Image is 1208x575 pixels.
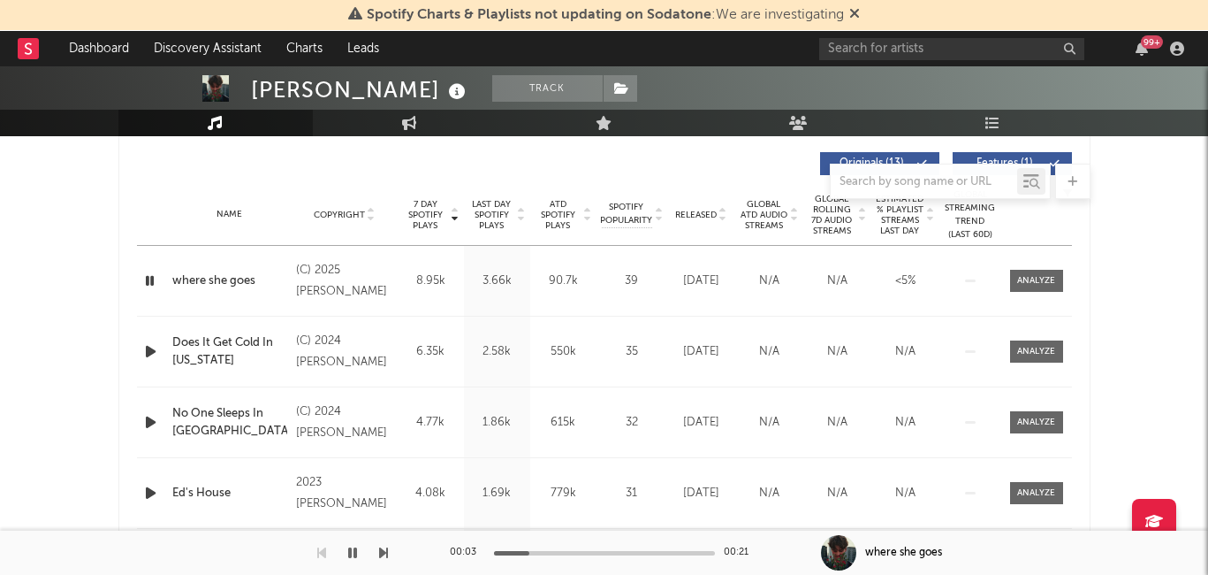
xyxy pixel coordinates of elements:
span: Copyright [314,210,365,220]
button: Features(1) [953,152,1072,175]
div: 6.35k [402,343,460,361]
span: ATD Spotify Plays [535,199,581,231]
div: 31 [601,485,663,502]
div: N/A [740,272,799,290]
div: N/A [876,414,935,432]
div: 00:03 [450,542,485,563]
input: Search by song name or URL [831,175,1017,189]
a: Ed's House [172,485,288,502]
div: 2.58k [468,343,526,361]
div: Global Streaming Trend (Last 60D) [944,188,997,241]
div: (C) 2024 [PERSON_NAME] [296,331,392,373]
div: 550k [535,343,592,361]
a: Charts [274,31,335,66]
a: Discovery Assistant [141,31,274,66]
div: 615k [535,414,592,432]
div: N/A [808,485,867,502]
button: Originals(13) [820,152,939,175]
span: Last Day Spotify Plays [468,199,515,231]
div: 8.95k [402,272,460,290]
div: (C) 2025 [PERSON_NAME] [296,260,392,303]
div: where she goes [865,545,942,561]
div: 3.66k [468,272,526,290]
span: Dismiss [849,8,860,22]
input: Search for artists [819,38,1084,60]
div: 779k [535,485,592,502]
div: [PERSON_NAME] [251,75,470,104]
div: N/A [808,343,867,361]
div: 99 + [1141,35,1163,49]
span: Global Rolling 7D Audio Streams [808,194,856,236]
div: 35 [601,343,663,361]
div: <5% [876,272,935,290]
div: [DATE] [672,343,731,361]
div: 00:21 [724,542,759,563]
div: 90.7k [535,272,592,290]
div: N/A [808,414,867,432]
a: Dashboard [57,31,141,66]
span: Spotify Charts & Playlists not updating on Sodatone [367,8,711,22]
span: Global ATD Audio Streams [740,199,788,231]
div: 2023 [PERSON_NAME] [296,472,392,515]
div: N/A [876,343,935,361]
span: Spotify Popularity [600,201,652,227]
span: Released [675,210,717,220]
div: 1.69k [468,485,526,502]
div: 32 [601,414,663,432]
div: N/A [740,485,799,502]
a: where she goes [172,272,288,290]
button: 99+ [1136,42,1148,56]
div: (C) 2024 [PERSON_NAME] [296,402,392,444]
span: 7 Day Spotify Plays [402,199,449,231]
div: N/A [740,414,799,432]
a: No One Sleeps In [GEOGRAPHIC_DATA] [172,405,288,440]
span: Estimated % Playlist Streams Last Day [876,194,924,236]
div: 39 [601,272,663,290]
div: N/A [808,272,867,290]
div: Name [172,208,288,221]
div: [DATE] [672,272,731,290]
a: Leads [335,31,391,66]
a: Does It Get Cold In [US_STATE] [172,334,288,369]
span: Originals ( 13 ) [832,158,913,169]
div: [DATE] [672,414,731,432]
div: 1.86k [468,414,526,432]
div: N/A [876,485,935,502]
div: N/A [740,343,799,361]
div: 4.08k [402,485,460,502]
div: [DATE] [672,485,731,502]
span: : We are investigating [367,8,844,22]
button: Track [492,75,603,102]
div: 4.77k [402,414,460,432]
span: Features ( 1 ) [964,158,1045,169]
